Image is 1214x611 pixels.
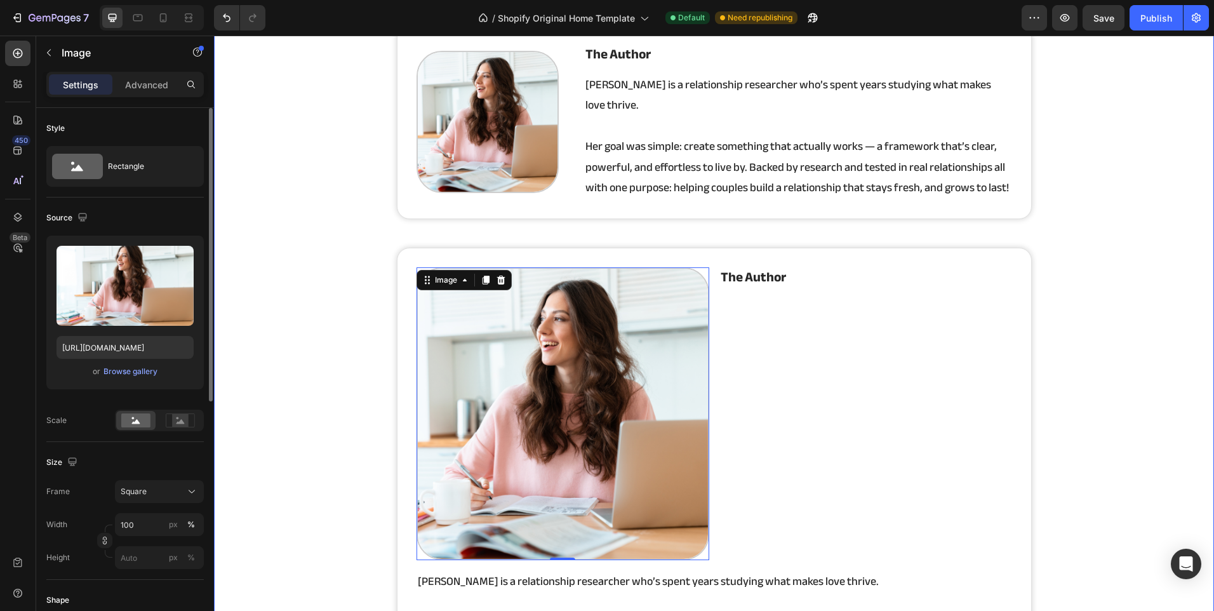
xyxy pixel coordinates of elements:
button: Save [1083,5,1124,30]
button: Browse gallery [103,365,158,378]
button: Publish [1130,5,1183,30]
p: [PERSON_NAME] is a relationship researcher who’s spent years studying what makes love thrive. [371,39,797,81]
span: Shopify Original Home Template [498,11,635,25]
div: Size [46,454,80,471]
p: Image [62,45,170,60]
button: Square [115,480,204,503]
div: Style [46,123,65,134]
div: 450 [12,135,30,145]
p: 7 [83,10,89,25]
button: px [183,517,199,532]
div: Scale [46,415,67,426]
p: Advanced [125,78,168,91]
button: px [183,550,199,565]
div: Beta [10,232,30,243]
div: px [169,519,178,530]
div: Image [218,239,246,250]
iframe: Design area [214,36,1214,611]
span: Square [121,486,147,497]
div: % [187,519,195,530]
div: Open Intercom Messenger [1171,549,1201,579]
span: Default [678,12,705,23]
span: Save [1093,13,1114,23]
div: Publish [1140,11,1172,25]
div: Shape [46,594,69,606]
p: Settings [63,78,98,91]
div: % [187,552,195,563]
button: % [166,550,181,565]
span: / [492,11,495,25]
div: px [169,552,178,563]
p: Her goal was simple: create something that actually works — a framework that’s clear, powerful, a... [371,101,797,163]
span: or [93,364,100,379]
label: Frame [46,486,70,497]
label: Width [46,519,67,530]
strong: the author [507,229,572,254]
p: [PERSON_NAME] is a relationship researcher who’s spent years studying what makes love thrive. [204,536,797,556]
img: preview-image [57,246,194,326]
input: px% [115,513,204,536]
button: % [166,517,181,532]
div: Source [46,210,90,227]
button: 7 [5,5,95,30]
div: Undo/Redo [214,5,265,30]
label: Height [46,552,70,563]
span: Need republishing [728,12,792,23]
div: Browse gallery [103,366,157,377]
div: Rectangle [108,152,185,181]
input: https://example.com/image.jpg [57,336,194,359]
img: rooooooot.png [203,232,495,525]
input: px% [115,546,204,569]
